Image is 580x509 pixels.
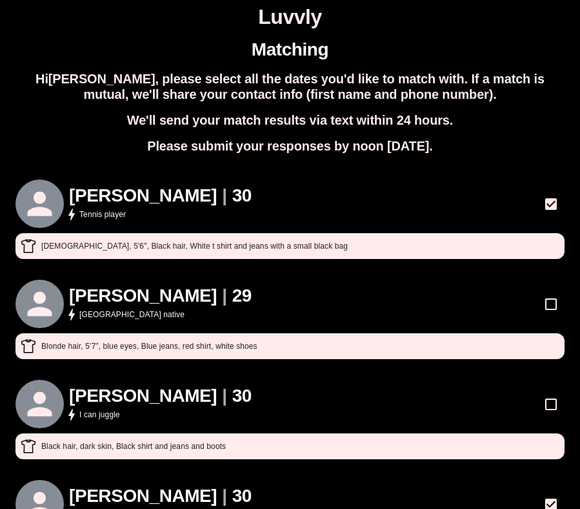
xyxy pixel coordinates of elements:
[222,185,226,207] h1: |
[127,112,453,128] h2: We'll send your match results via text within 24 hours.
[69,286,217,307] h1: [PERSON_NAME]
[232,286,252,307] h1: 29
[41,340,257,352] p: Blonde hair, 5’7”, blue eyes , Blue jeans, red shirt, white shoes
[79,209,126,220] p: Tennis player
[79,309,185,320] p: [GEOGRAPHIC_DATA] native
[222,386,226,407] h1: |
[79,409,120,421] p: I can juggle
[252,39,328,61] h1: Matching
[5,5,575,29] h1: Luvvly
[222,486,226,507] h1: |
[41,441,226,452] p: Black hair, dark skin , Black shirt and jeans and boots
[232,185,252,207] h1: 30
[147,138,432,154] h2: Please submit your responses by noon [DATE].
[69,185,217,207] h1: [PERSON_NAME]
[69,386,217,407] h1: [PERSON_NAME]
[222,286,226,307] h1: |
[232,386,252,407] h1: 30
[41,240,348,252] p: [DEMOGRAPHIC_DATA], 5'6", Black hair , White t shirt and jeans with a small black bag
[232,486,252,507] h1: 30
[15,71,565,102] h2: Hi [PERSON_NAME] , please select all the dates you'd like to match with. If a match is mutual, we...
[69,486,217,507] h1: [PERSON_NAME]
